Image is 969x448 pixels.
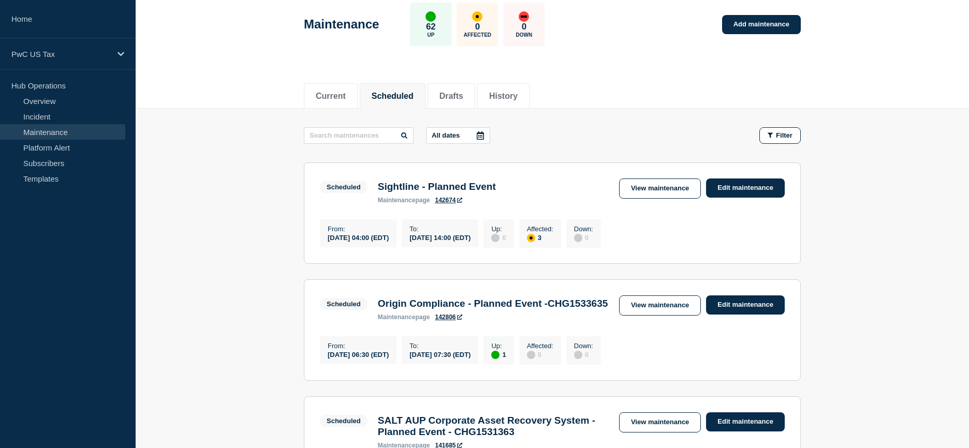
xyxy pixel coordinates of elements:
p: Up : [491,225,506,233]
div: up [425,11,436,22]
p: Down [516,32,533,38]
button: Current [316,92,346,101]
div: 0 [574,233,593,242]
div: Scheduled [327,183,361,191]
div: 0 [527,350,553,359]
div: 0 [574,350,593,359]
p: Affected : [527,342,553,350]
div: affected [527,234,535,242]
div: Scheduled [327,300,361,308]
button: History [489,92,518,101]
div: 3 [527,233,553,242]
div: down [519,11,529,22]
p: 0 [522,22,526,32]
div: [DATE] 04:00 (EDT) [328,233,389,242]
div: [DATE] 07:30 (EDT) [409,350,471,359]
h1: Maintenance [304,17,379,32]
p: Affected [464,32,491,38]
div: disabled [574,351,582,359]
span: maintenance [378,197,416,204]
div: 0 [491,233,506,242]
div: disabled [574,234,582,242]
p: All dates [432,131,460,139]
p: To : [409,342,471,350]
p: page [378,313,430,321]
p: Down : [574,342,593,350]
a: View maintenance [619,178,701,199]
p: Down : [574,225,593,233]
a: 142674 [435,197,462,204]
a: 142806 [435,313,462,321]
div: affected [472,11,482,22]
span: Filter [776,131,792,139]
button: All dates [426,127,490,144]
div: [DATE] 06:30 (EDT) [328,350,389,359]
h3: Origin Compliance - Planned Event -CHG1533635 [378,298,608,309]
p: PwC US Tax [11,50,111,58]
div: Scheduled [327,417,361,425]
p: 62 [426,22,436,32]
a: Edit maintenance [706,412,785,431]
p: Up [427,32,434,38]
p: Affected : [527,225,553,233]
h3: SALT AUP Corporate Asset Recovery System - Planned Event - CHG1531363 [378,415,609,438]
div: up [491,351,500,359]
div: disabled [527,351,535,359]
span: maintenance [378,313,416,321]
a: Edit maintenance [706,178,785,198]
a: View maintenance [619,295,701,316]
div: 1 [491,350,506,359]
div: disabled [491,234,500,242]
button: Scheduled [372,92,414,101]
a: View maintenance [619,412,701,432]
p: From : [328,225,389,233]
button: Filter [759,127,801,144]
p: page [378,197,430,204]
h3: Sightline - Planned Event [378,181,496,192]
a: Edit maintenance [706,295,785,315]
button: Drafts [439,92,463,101]
div: [DATE] 14:00 (EDT) [409,233,471,242]
input: Search maintenances [304,127,414,144]
a: Add maintenance [722,15,801,34]
p: Up : [491,342,506,350]
p: From : [328,342,389,350]
p: 0 [475,22,480,32]
p: To : [409,225,471,233]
